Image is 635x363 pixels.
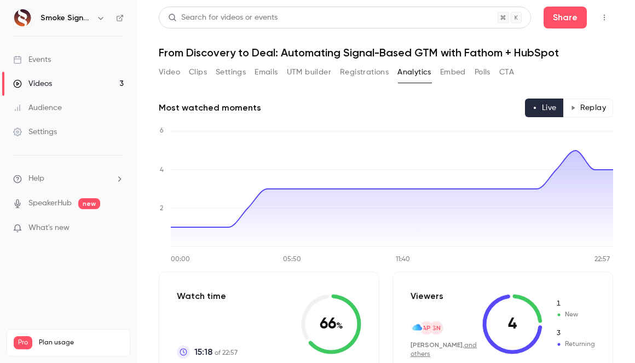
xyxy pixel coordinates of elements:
[397,64,431,81] button: Analytics
[194,345,238,359] p: of 22:57
[525,99,564,117] button: Live
[594,256,610,263] tspan: 22:57
[411,341,463,349] span: [PERSON_NAME]
[159,46,613,59] h1: From Discovery to Deal: Automating Signal-Based GTM with Fathom + HubSpot
[340,64,389,81] button: Registrations
[411,341,482,359] div: ,
[189,64,207,81] button: Clips
[28,222,70,234] span: What's new
[14,336,32,349] span: Pro
[396,256,410,263] tspan: 11:40
[13,78,52,89] div: Videos
[440,64,466,81] button: Embed
[194,345,212,359] span: 15:18
[28,198,72,209] a: SpeakerHub
[596,9,613,26] button: Top Bar Actions
[556,329,595,338] span: Returning
[13,102,62,113] div: Audience
[78,198,100,209] span: new
[216,64,246,81] button: Settings
[283,256,301,263] tspan: 05:50
[28,173,44,185] span: Help
[556,339,595,349] span: Returning
[13,54,51,65] div: Events
[563,99,613,117] button: Replay
[168,12,278,24] div: Search for videos or events
[287,64,331,81] button: UTM builder
[411,321,423,333] img: me.com
[411,290,443,303] p: Viewers
[556,310,595,320] span: New
[177,290,238,303] p: Watch time
[160,205,163,212] tspan: 2
[544,7,587,28] button: Share
[13,126,57,137] div: Settings
[422,323,431,333] span: AP
[171,256,190,263] tspan: 00:00
[160,167,164,174] tspan: 4
[41,13,92,24] h6: Smoke Signals AI
[432,323,441,333] span: SN
[160,128,164,134] tspan: 6
[556,299,595,309] span: New
[159,101,261,114] h2: Most watched moments
[14,9,31,27] img: Smoke Signals AI
[39,338,123,347] span: Plan usage
[159,64,180,81] button: Video
[499,64,514,81] button: CTA
[13,173,124,185] li: help-dropdown-opener
[255,64,278,81] button: Emails
[475,64,490,81] button: Polls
